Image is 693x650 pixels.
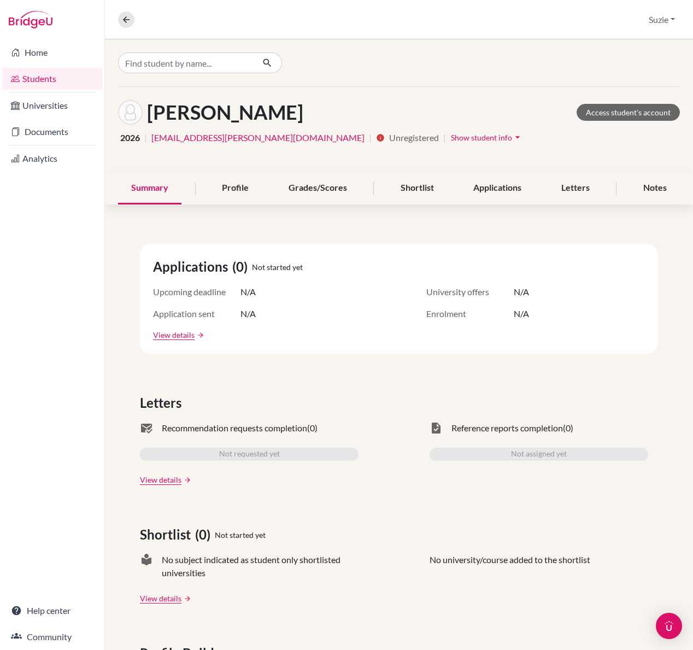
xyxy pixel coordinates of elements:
[514,285,529,298] span: N/A
[252,261,303,273] span: Not started yet
[577,104,680,121] a: Access student's account
[630,172,680,204] div: Notes
[451,133,512,142] span: Show student info
[153,329,195,341] a: View details
[153,307,240,320] span: Application sent
[140,421,153,435] span: mark_email_read
[2,42,102,63] a: Home
[307,421,318,435] span: (0)
[563,421,573,435] span: (0)
[118,172,181,204] div: Summary
[514,307,529,320] span: N/A
[153,285,240,298] span: Upcoming deadline
[369,131,372,144] span: |
[144,131,147,144] span: |
[9,11,52,28] img: Bridge-U
[162,421,307,435] span: Recommendation requests completion
[162,553,359,579] span: No subject indicated as student only shortlisted universities
[387,172,447,204] div: Shortlist
[548,172,603,204] div: Letters
[140,474,181,485] a: View details
[195,331,204,339] a: arrow_forward
[2,626,102,648] a: Community
[120,131,140,144] span: 2026
[443,131,446,144] span: |
[219,448,280,461] span: Not requested yet
[2,148,102,169] a: Analytics
[430,421,443,435] span: task
[2,121,102,143] a: Documents
[147,101,303,124] h1: [PERSON_NAME]
[240,307,256,320] span: N/A
[426,307,514,320] span: Enrolment
[426,285,514,298] span: University offers
[376,133,385,142] i: info
[460,172,535,204] div: Applications
[181,476,191,484] a: arrow_forward
[2,68,102,90] a: Students
[511,448,567,461] span: Not assigned yet
[118,52,254,73] input: Find student by name...
[450,129,524,146] button: Show student infoarrow_drop_down
[140,593,181,604] a: View details
[232,257,252,277] span: (0)
[275,172,360,204] div: Grades/Scores
[240,285,256,298] span: N/A
[195,525,215,544] span: (0)
[2,600,102,622] a: Help center
[140,393,186,413] span: Letters
[656,613,682,639] div: Open Intercom Messenger
[140,525,195,544] span: Shortlist
[430,553,590,579] p: No university/course added to the shortlist
[215,529,266,541] span: Not started yet
[451,421,563,435] span: Reference reports completion
[151,131,365,144] a: [EMAIL_ADDRESS][PERSON_NAME][DOMAIN_NAME]
[2,95,102,116] a: Universities
[140,553,153,579] span: local_library
[153,257,232,277] span: Applications
[181,595,191,602] a: arrow_forward
[118,100,143,125] img: Lorry Armes's avatar
[512,132,523,143] i: arrow_drop_down
[209,172,262,204] div: Profile
[389,131,439,144] span: Unregistered
[644,9,680,30] button: Suzie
